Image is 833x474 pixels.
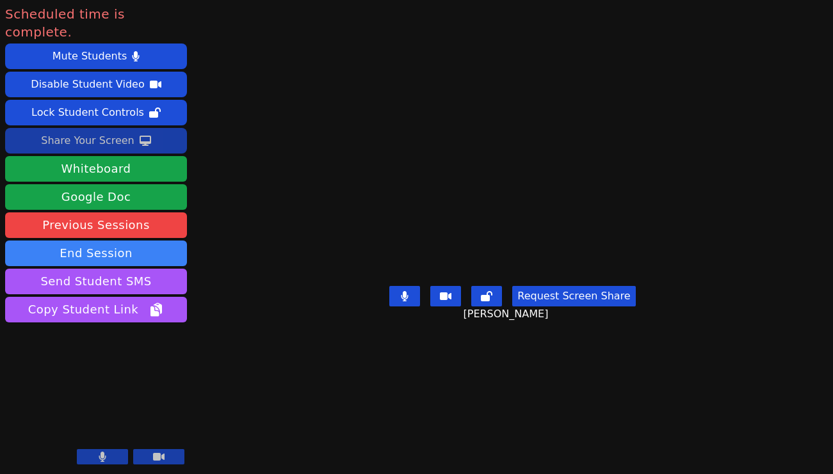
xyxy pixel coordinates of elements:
button: Send Student SMS [5,269,187,294]
span: [PERSON_NAME] [463,306,551,322]
button: Request Screen Share [512,286,635,306]
span: Scheduled time is complete. [5,5,187,41]
button: Mute Students [5,43,187,69]
button: End Session [5,241,187,266]
div: Disable Student Video [31,74,144,95]
button: Disable Student Video [5,72,187,97]
a: Previous Sessions [5,212,187,238]
button: Whiteboard [5,156,187,182]
button: Copy Student Link [5,297,187,322]
div: Lock Student Controls [31,102,144,123]
span: Copy Student Link [28,301,164,319]
div: Mute Students [53,46,127,67]
a: Google Doc [5,184,187,210]
div: Share Your Screen [41,130,134,151]
button: Share Your Screen [5,128,187,154]
button: Lock Student Controls [5,100,187,125]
